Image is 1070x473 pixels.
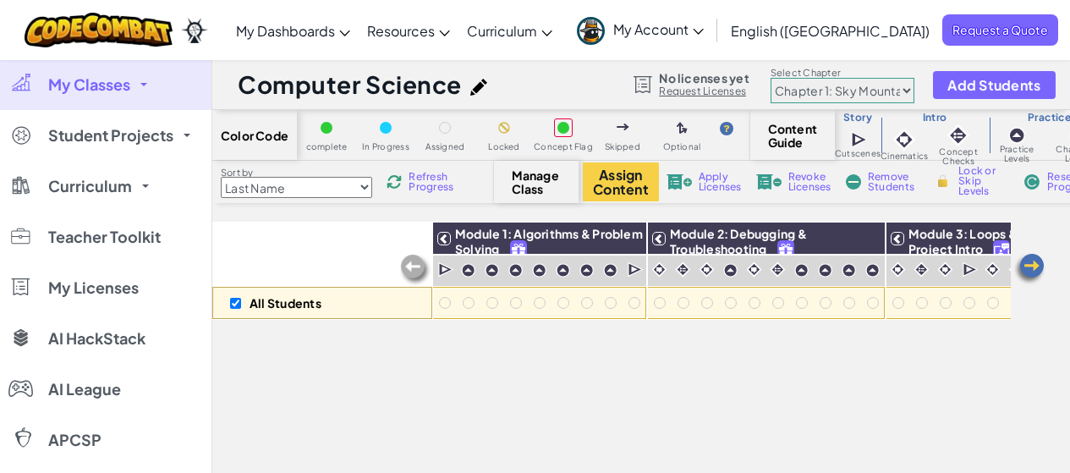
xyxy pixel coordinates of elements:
img: CodeCombat logo [25,13,173,47]
img: IconPracticeLevel.svg [1008,127,1025,144]
span: Skipped [605,142,640,151]
span: Remove Students [868,172,919,192]
span: Apply Licenses [699,172,742,192]
button: Add Students [933,71,1055,99]
span: Color Code [221,129,288,142]
span: Locked [488,142,519,151]
h3: Story [835,111,881,124]
img: IconUnlockWithCall.svg [994,241,1009,261]
img: IconPracticeLevel.svg [842,263,856,278]
img: IconPracticeLevel.svg [794,263,809,278]
span: My Account [613,20,704,38]
span: Student Projects [48,128,173,143]
img: Arrow_Left.png [1012,252,1046,286]
span: My Licenses [48,280,139,295]
span: Cutscenes [835,149,881,158]
img: IconCinematic.svg [1008,261,1024,278]
img: avatar [577,17,605,45]
h1: Computer Science [238,69,462,101]
span: Concept Checks [928,147,988,166]
img: IconInteractive.svg [675,261,691,278]
img: IconCinematic.svg [937,261,953,278]
img: IconPracticeLevel.svg [603,263,617,278]
a: My Dashboards [228,8,359,53]
img: IconHint.svg [720,122,733,135]
span: Manage Class [512,168,562,195]
img: IconPracticeLevel.svg [818,263,832,278]
img: IconCutscene.svg [628,261,644,278]
a: English ([GEOGRAPHIC_DATA]) [722,8,938,53]
span: Optional [663,142,701,151]
img: IconReset.svg [1023,174,1040,190]
img: IconLicenseRevoke.svg [756,174,782,190]
span: AI HackStack [48,331,145,346]
button: Assign Content [583,162,659,201]
img: IconCutscene.svg [438,261,454,278]
span: Concept Flag [534,142,593,151]
span: Teacher Toolkit [48,229,161,245]
img: IconCinematic.svg [699,261,715,278]
img: IconPracticeLevel.svg [579,263,594,278]
span: Curriculum [48,179,132,194]
img: IconInteractive.svg [914,261,930,278]
span: complete [306,142,348,151]
a: Request a Quote [942,14,1058,46]
span: My Dashboards [236,22,335,40]
img: IconCinematic.svg [651,261,667,278]
img: IconCutscene.svg [963,261,979,278]
img: IconPracticeLevel.svg [485,263,499,278]
span: No licenses yet [659,71,749,85]
img: IconLicenseApply.svg [667,174,692,190]
img: iconPencil.svg [470,79,487,96]
img: IconPracticeLevel.svg [556,263,570,278]
img: IconReload.svg [387,174,402,190]
img: IconPracticeLevel.svg [532,263,546,278]
img: IconPracticeLevel.svg [461,263,475,278]
img: Ozaria [181,18,208,43]
span: My Classes [48,77,130,92]
p: All Students [250,296,321,310]
span: Module 1: Algorithms & Problem Solving [455,226,643,256]
img: IconRemoveStudents.svg [846,174,861,190]
label: Select Chapter [771,66,914,80]
img: IconInteractive.svg [770,261,786,278]
img: IconCutscene.svg [851,130,869,149]
span: In Progress [362,142,409,151]
img: IconFreeLevelv2.svg [511,241,526,261]
img: IconFreeLevelv2.svg [778,241,793,261]
span: Lock or Skip Levels [958,166,1008,196]
img: IconPracticeLevel.svg [508,263,523,278]
span: Resources [367,22,435,40]
img: IconSkippedLevel.svg [617,124,629,130]
span: English ([GEOGRAPHIC_DATA]) [731,22,930,40]
img: IconCinematic.svg [985,261,1001,278]
img: IconPracticeLevel.svg [865,263,880,278]
span: Curriculum [467,22,537,40]
span: Add Students [947,78,1040,92]
span: Content Guide [768,122,818,149]
img: IconCinematic.svg [892,128,916,151]
h3: Intro [881,111,989,124]
img: IconCinematic.svg [890,261,906,278]
img: IconCinematic.svg [746,261,762,278]
span: AI League [48,382,121,397]
img: Arrow_Left_Inactive.png [398,253,432,287]
img: IconOptionalLevel.svg [677,122,688,135]
span: Refresh Progress [409,172,461,192]
span: Practice Levels [989,145,1045,163]
img: IconPracticeLevel.svg [723,263,738,278]
span: Revoke Licenses [788,172,831,192]
a: Resources [359,8,458,53]
label: Sort by [221,166,372,179]
span: Cinematics [881,151,928,161]
img: IconLock.svg [934,173,952,189]
span: Assigned [425,142,465,151]
a: My Account [568,3,712,57]
img: IconInteractive.svg [947,124,970,147]
a: Curriculum [458,8,561,53]
span: Module 2: Debugging & Troubleshooting [670,226,807,256]
a: Request Licenses [659,85,749,98]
